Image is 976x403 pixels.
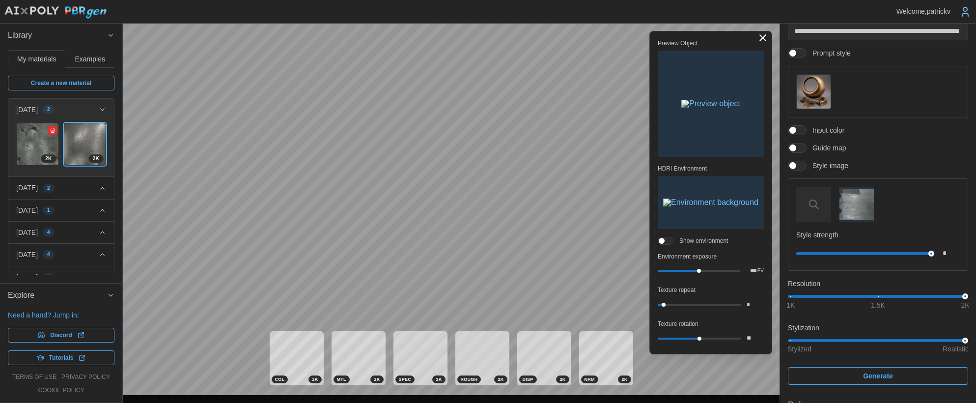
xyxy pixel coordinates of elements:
p: [DATE] [16,105,38,115]
span: ROUGH [461,376,478,383]
span: Generate [863,368,893,384]
button: [DATE]1 [8,200,114,221]
a: Discord [8,328,114,343]
p: Texture repeat [658,286,764,294]
p: HDRI Environment [658,165,764,173]
span: Tutorials [49,351,74,365]
p: Style strength [796,230,960,240]
p: [DATE] [16,228,38,237]
img: Environment background [663,199,758,206]
div: [DATE]2 [8,120,114,176]
span: My materials [17,56,56,62]
button: Environment background [658,176,764,229]
img: AIxPoly PBRgen [4,6,107,19]
button: Style image [839,187,874,222]
span: Input color [807,125,844,135]
p: EV [757,268,764,273]
button: [DATE]2 [8,99,114,120]
span: Guide map [807,143,846,153]
img: Prompt style [797,75,831,109]
span: 2 K [45,155,52,163]
p: Texture rotation [658,320,764,328]
p: [DATE] [16,205,38,215]
span: Library [8,24,107,48]
img: uxLHRqWOA1LT3Th8XQc5 [17,123,58,165]
p: [DATE] [16,272,38,282]
span: 2 K [621,376,627,383]
button: [DATE]4 [8,266,114,288]
span: DISP [523,376,533,383]
span: 2 K [93,155,99,163]
span: 2 [47,184,50,192]
p: Welcome, patrickv [896,6,950,16]
span: MTL [337,376,346,383]
p: Resolution [788,279,968,288]
button: [DATE]4 [8,222,114,243]
span: Create a new material [31,76,91,90]
span: 2 K [312,376,318,383]
span: Explore [8,284,107,308]
span: Prompt style [807,48,851,58]
button: Generate [788,367,968,385]
span: 2 K [374,376,380,383]
span: 4 [47,229,50,236]
span: Discord [50,328,72,342]
span: 2 K [559,376,565,383]
p: Preview Object [658,39,764,48]
img: Style image [839,189,873,221]
p: [DATE] [16,250,38,259]
a: Create a new material [8,76,114,90]
p: Need a hand? Jump in: [8,310,114,320]
a: uxLHRqWOA1LT3Th8XQc52K [16,123,59,166]
span: Examples [75,56,105,62]
span: Show environment [673,237,728,245]
span: Style image [807,161,848,171]
button: [DATE]4 [8,244,114,265]
p: [DATE] [16,183,38,193]
p: Environment exposure [658,253,764,261]
a: cookie policy [38,386,84,395]
p: Stylization [788,323,968,333]
button: Toggle viewport controls [756,31,770,45]
button: [DATE]2 [8,177,114,199]
span: 2 K [436,376,442,383]
span: 4 [47,273,50,281]
span: COL [275,376,285,383]
span: NRM [585,376,595,383]
button: Preview object [658,51,764,157]
a: privacy policy [61,373,110,381]
span: 2 K [498,376,503,383]
span: 2 [47,106,50,114]
img: D24OoddTS7ODpbj75Z8W [64,123,106,165]
a: terms of use [12,373,56,381]
span: 1 [47,206,50,214]
a: D24OoddTS7ODpbj75Z8W2K [64,123,107,166]
span: 4 [47,251,50,259]
a: Tutorials [8,350,114,365]
button: Prompt style [796,74,831,109]
img: Preview object [681,100,740,108]
span: SPEC [399,376,412,383]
